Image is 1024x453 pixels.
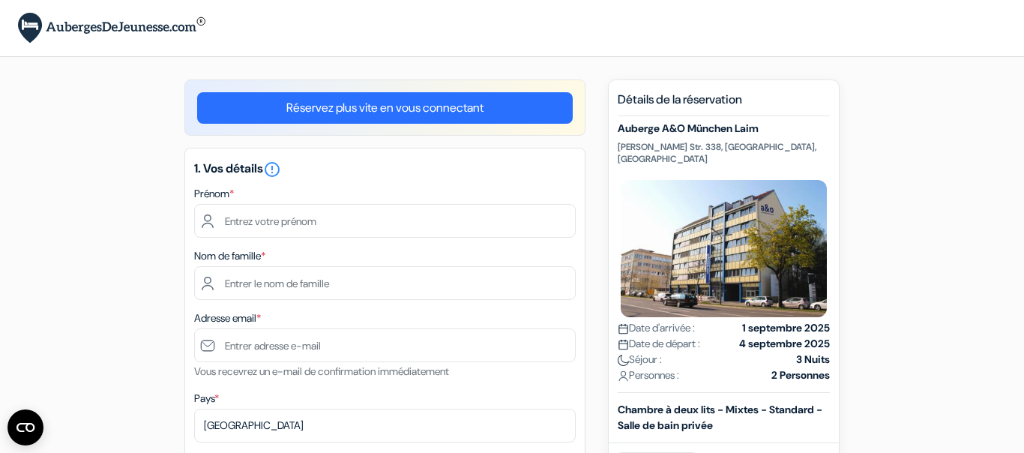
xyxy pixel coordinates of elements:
[618,339,629,350] img: calendar.svg
[739,336,830,352] strong: 4 septembre 2025
[796,352,830,367] strong: 3 Nuits
[618,141,830,165] p: [PERSON_NAME] Str. 338, [GEOGRAPHIC_DATA], [GEOGRAPHIC_DATA]
[618,403,822,432] b: Chambre à deux lits - Mixtes - Standard - Salle de bain privée
[18,13,205,43] img: AubergesDeJeunesse.com
[194,328,576,362] input: Entrer adresse e-mail
[618,336,700,352] span: Date de départ :
[618,370,629,382] img: user_icon.svg
[263,160,281,176] a: error_outline
[194,248,265,264] label: Nom de famille
[7,409,43,445] button: CMP-Widget öffnen
[194,186,234,202] label: Prénom
[618,355,629,366] img: moon.svg
[263,160,281,178] i: error_outline
[618,122,830,135] h5: Auberge A&O München Laim
[194,310,261,326] label: Adresse email
[194,160,576,178] h5: 1. Vos détails
[197,92,573,124] a: Réservez plus vite en vous connectant
[194,266,576,300] input: Entrer le nom de famille
[194,204,576,238] input: Entrez votre prénom
[618,320,695,336] span: Date d'arrivée :
[618,92,830,116] h5: Détails de la réservation
[194,364,449,378] small: Vous recevrez un e-mail de confirmation immédiatement
[771,367,830,383] strong: 2 Personnes
[618,352,662,367] span: Séjour :
[618,367,679,383] span: Personnes :
[194,391,219,406] label: Pays
[742,320,830,336] strong: 1 septembre 2025
[618,323,629,334] img: calendar.svg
